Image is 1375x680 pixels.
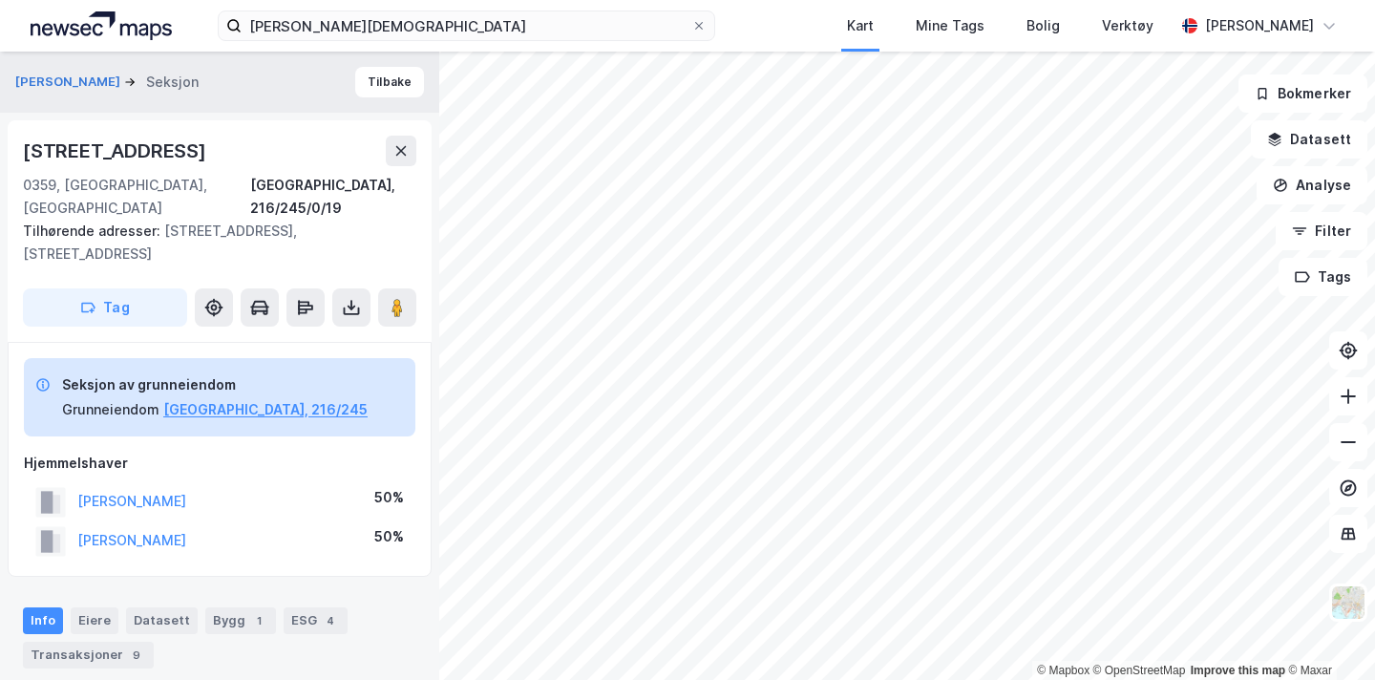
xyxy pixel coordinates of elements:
[1280,588,1375,680] iframe: Chat Widget
[1330,584,1366,621] img: Z
[1102,14,1153,37] div: Verktøy
[847,14,874,37] div: Kart
[15,73,124,92] button: [PERSON_NAME]
[71,607,118,634] div: Eiere
[23,223,164,239] span: Tilhørende adresser:
[146,71,199,94] div: Seksjon
[1279,258,1367,296] button: Tags
[355,67,424,97] button: Tilbake
[250,174,416,220] div: [GEOGRAPHIC_DATA], 216/245/0/19
[23,220,401,266] div: [STREET_ADDRESS], [STREET_ADDRESS]
[127,646,146,665] div: 9
[374,486,404,509] div: 50%
[1026,14,1060,37] div: Bolig
[1238,74,1367,113] button: Bokmerker
[62,373,368,396] div: Seksjon av grunneiendom
[1251,120,1367,159] button: Datasett
[374,525,404,548] div: 50%
[24,452,415,475] div: Hjemmelshaver
[23,642,154,669] div: Transaksjoner
[321,611,340,630] div: 4
[249,611,268,630] div: 1
[23,136,210,166] div: [STREET_ADDRESS]
[916,14,984,37] div: Mine Tags
[163,398,368,421] button: [GEOGRAPHIC_DATA], 216/245
[23,174,250,220] div: 0359, [GEOGRAPHIC_DATA], [GEOGRAPHIC_DATA]
[1191,664,1285,677] a: Improve this map
[23,288,187,327] button: Tag
[31,11,172,40] img: logo.a4113a55bc3d86da70a041830d287a7e.svg
[1276,212,1367,250] button: Filter
[1093,664,1186,677] a: OpenStreetMap
[1037,664,1089,677] a: Mapbox
[1280,588,1375,680] div: Kontrollprogram for chat
[126,607,198,634] div: Datasett
[62,398,159,421] div: Grunneiendom
[1205,14,1314,37] div: [PERSON_NAME]
[23,607,63,634] div: Info
[242,11,691,40] input: Søk på adresse, matrikkel, gårdeiere, leietakere eller personer
[205,607,276,634] div: Bygg
[1257,166,1367,204] button: Analyse
[284,607,348,634] div: ESG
